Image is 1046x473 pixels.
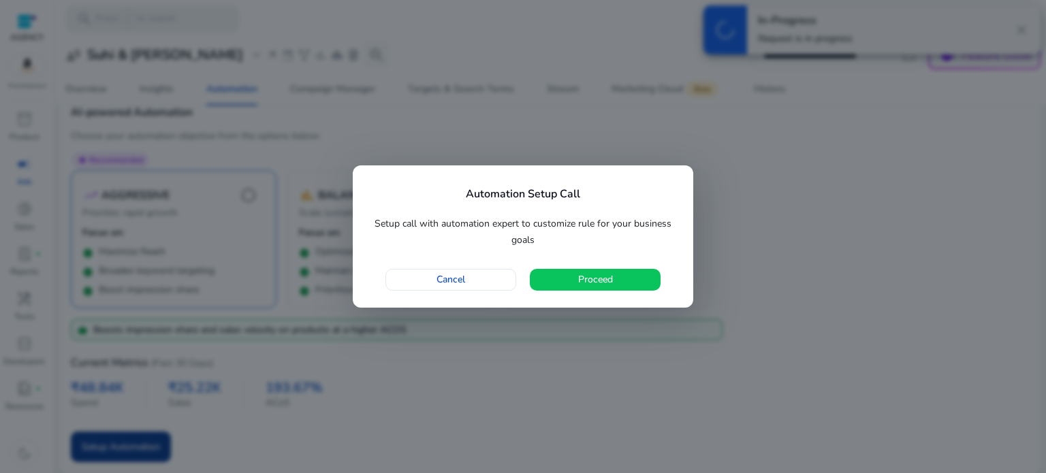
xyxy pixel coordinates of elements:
button: Proceed [530,269,661,291]
span: Cancel [437,272,465,287]
p: Setup call with automation expert to customize rule for your business goals [370,216,676,248]
button: Cancel [385,269,516,291]
h4: Automation Setup Call [466,188,580,201]
span: Proceed [578,272,613,287]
